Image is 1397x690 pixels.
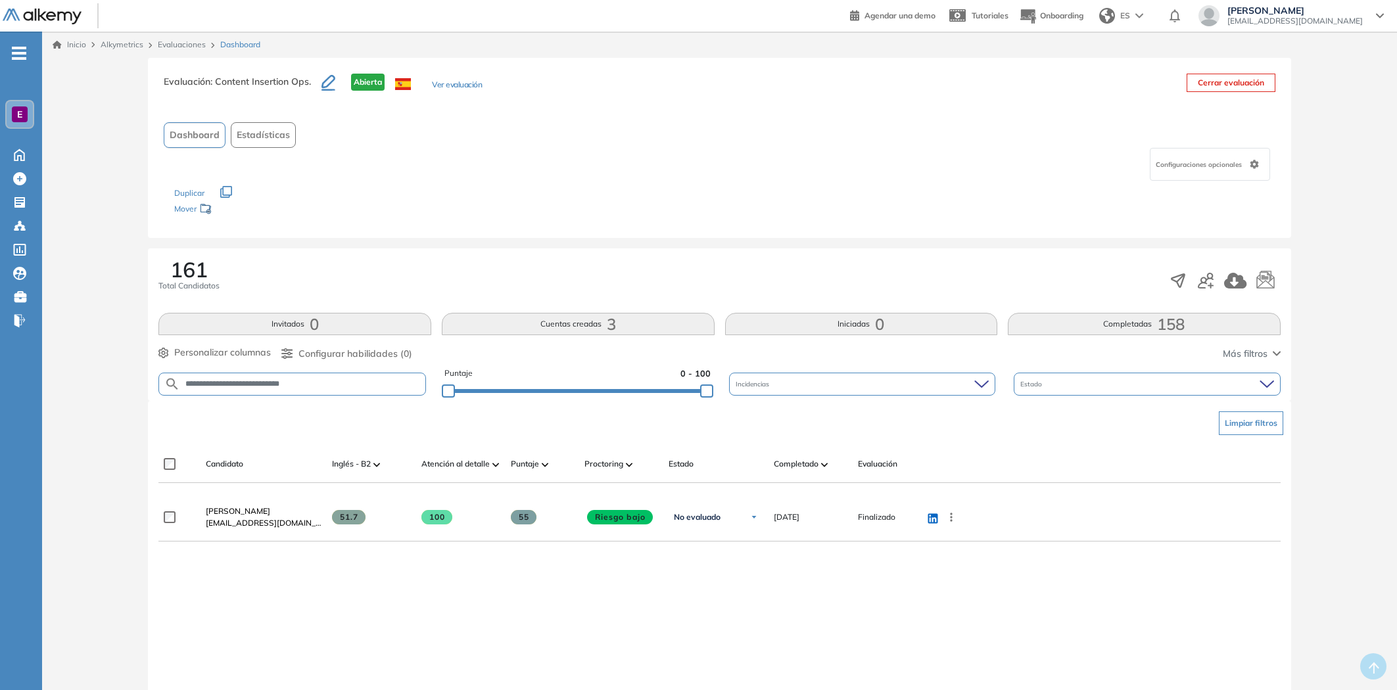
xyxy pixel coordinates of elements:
[158,39,206,49] a: Evaluaciones
[432,79,482,93] button: Ver evaluación
[174,198,306,222] div: Mover
[1020,379,1045,389] span: Estado
[174,188,204,198] span: Duplicar
[1040,11,1083,20] span: Onboarding
[774,458,818,470] span: Completado
[12,52,26,55] i: -
[206,517,321,529] span: [EMAIL_ADDRESS][DOMAIN_NAME]
[1227,5,1363,16] span: [PERSON_NAME]
[158,280,220,292] span: Total Candidatos
[395,78,411,90] img: ESP
[1019,2,1083,30] button: Onboarding
[206,506,270,516] span: [PERSON_NAME]
[864,11,935,20] span: Agendar una demo
[626,463,632,467] img: [missing "en.ARROW_ALT" translation]
[850,7,935,22] a: Agendar una demo
[351,74,385,91] span: Abierta
[669,458,694,470] span: Estado
[729,373,995,396] div: Incidencias
[442,313,715,335] button: Cuentas creadas3
[511,458,539,470] span: Puntaje
[421,458,490,470] span: Atención al detalle
[1187,74,1275,92] button: Cerrar evaluación
[821,463,828,467] img: [missing "en.ARROW_ALT" translation]
[774,511,799,523] span: [DATE]
[511,510,536,524] span: 55
[170,259,208,280] span: 161
[444,367,473,380] span: Puntaje
[421,510,452,524] span: 100
[750,513,758,521] img: Ícono de flecha
[53,39,86,51] a: Inicio
[281,347,412,361] button: Configurar habilidades (0)
[332,458,371,470] span: Inglés - B2
[1227,16,1363,26] span: [EMAIL_ADDRESS][DOMAIN_NAME]
[164,74,321,101] h3: Evaluación
[680,367,711,380] span: 0 - 100
[584,458,623,470] span: Proctoring
[725,313,998,335] button: Iniciadas0
[206,458,243,470] span: Candidato
[492,463,499,467] img: [missing "en.ARROW_ALT" translation]
[3,9,82,25] img: Logo
[158,346,271,359] button: Personalizar columnas
[542,463,548,467] img: [missing "en.ARROW_ALT" translation]
[164,376,180,392] img: SEARCH_ALT
[858,511,895,523] span: Finalizado
[237,128,290,142] span: Estadísticas
[1156,160,1244,170] span: Configuraciones opcionales
[298,347,412,361] span: Configurar habilidades (0)
[373,463,380,467] img: [missing "en.ARROW_ALT" translation]
[972,11,1008,20] span: Tutoriales
[1014,373,1280,396] div: Estado
[101,39,143,49] span: Alkymetrics
[1120,10,1130,22] span: ES
[1008,313,1281,335] button: Completadas158
[1099,8,1115,24] img: world
[1223,347,1281,361] button: Más filtros
[858,458,897,470] span: Evaluación
[17,109,22,120] span: E
[1150,148,1270,181] div: Configuraciones opcionales
[158,313,431,335] button: Invitados0
[231,122,296,148] button: Estadísticas
[674,512,721,522] span: No evaluado
[164,122,225,148] button: Dashboard
[587,510,653,524] span: Riesgo bajo
[220,39,260,51] span: Dashboard
[736,379,772,389] span: Incidencias
[1219,411,1283,435] button: Limpiar filtros
[206,505,321,517] a: [PERSON_NAME]
[174,346,271,359] span: Personalizar columnas
[210,76,311,87] span: : Content Insertion Ops.
[332,510,366,524] span: 51.7
[1135,13,1143,18] img: arrow
[170,128,220,142] span: Dashboard
[1223,347,1267,361] span: Más filtros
